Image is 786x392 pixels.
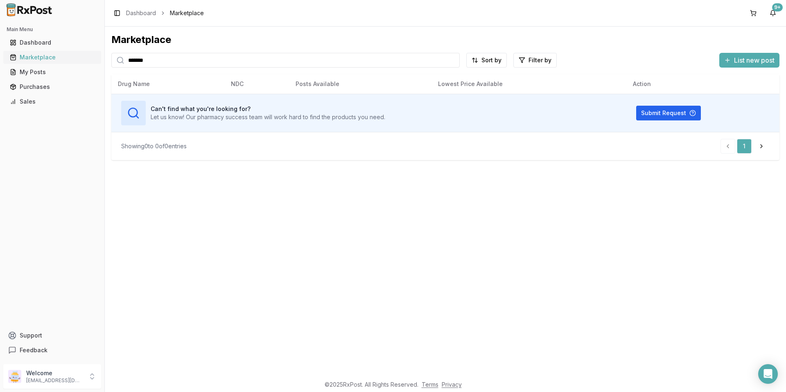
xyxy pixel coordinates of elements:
h2: Main Menu [7,26,98,33]
button: 9+ [766,7,779,20]
a: Go to next page [753,139,770,154]
span: Marketplace [170,9,204,17]
div: Purchases [10,83,95,91]
p: [EMAIL_ADDRESS][DOMAIN_NAME] [26,377,83,384]
p: Welcome [26,369,83,377]
button: Filter by [513,53,557,68]
a: Dashboard [7,35,98,50]
button: Sales [3,95,101,108]
button: Dashboard [3,36,101,49]
div: 9+ [772,3,783,11]
div: My Posts [10,68,95,76]
button: Sort by [466,53,507,68]
button: Marketplace [3,51,101,64]
a: Terms [422,381,438,388]
p: Let us know! Our pharmacy success team will work hard to find the products you need. [151,113,385,121]
th: Drug Name [111,74,224,94]
a: 1 [737,139,752,154]
div: Sales [10,97,95,106]
img: User avatar [8,370,21,383]
th: Lowest Price Available [431,74,626,94]
a: Marketplace [7,50,98,65]
th: Action [626,74,779,94]
a: Sales [7,94,98,109]
button: Purchases [3,80,101,93]
div: Marketplace [111,33,779,46]
nav: pagination [720,139,770,154]
button: My Posts [3,66,101,79]
nav: breadcrumb [126,9,204,17]
span: Feedback [20,346,47,354]
th: Posts Available [289,74,431,94]
a: Dashboard [126,9,156,17]
span: List new post [734,55,775,65]
a: My Posts [7,65,98,79]
th: NDC [224,74,289,94]
button: Submit Request [636,106,701,120]
div: Marketplace [10,53,95,61]
a: List new post [719,57,779,65]
a: Privacy [442,381,462,388]
h3: Can't find what you're looking for? [151,105,385,113]
button: Feedback [3,343,101,358]
div: Open Intercom Messenger [758,364,778,384]
button: List new post [719,53,779,68]
button: Support [3,328,101,343]
span: Filter by [529,56,551,64]
span: Sort by [481,56,501,64]
img: RxPost Logo [3,3,56,16]
div: Showing 0 to 0 of 0 entries [121,142,187,150]
a: Purchases [7,79,98,94]
div: Dashboard [10,39,95,47]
